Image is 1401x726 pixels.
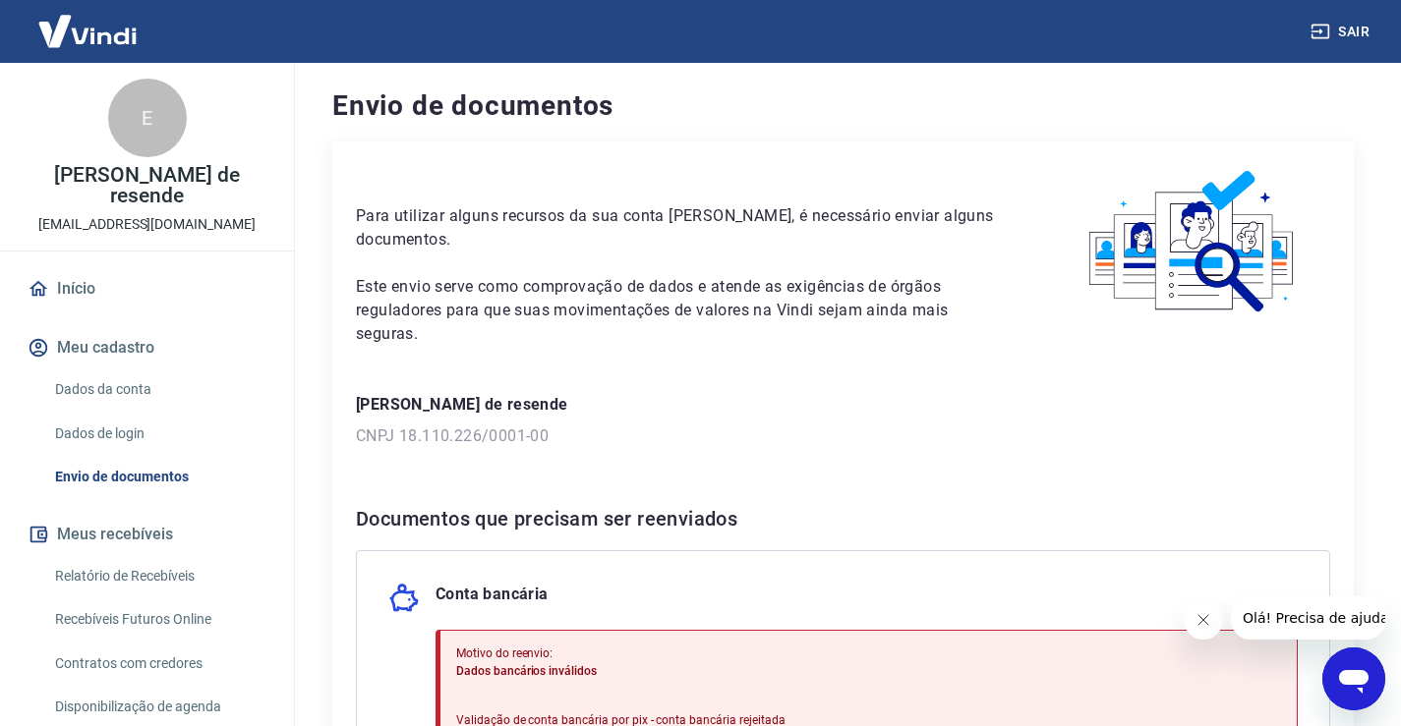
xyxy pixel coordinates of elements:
button: Meu cadastro [24,326,270,369]
span: Olá! Precisa de ajuda? [12,14,165,29]
p: [PERSON_NAME] de resende [16,165,278,206]
img: money_pork.0c50a358b6dafb15dddc3eea48f23780.svg [388,583,420,614]
p: [EMAIL_ADDRESS][DOMAIN_NAME] [38,214,256,235]
iframe: Mensagem da empresa [1231,596,1385,640]
a: Envio de documentos [47,457,270,497]
a: Dados da conta [47,369,270,410]
p: Para utilizar alguns recursos da sua conta [PERSON_NAME], é necessário enviar alguns documentos. [356,204,1009,251]
p: Conta bancária [436,583,549,614]
div: E [108,79,187,157]
a: Contratos com credores [47,643,270,684]
a: Relatório de Recebíveis [47,556,270,596]
p: [PERSON_NAME] de resende [356,393,1330,417]
h6: Documentos que precisam ser reenviados [356,503,1330,534]
img: Vindi [24,1,151,61]
p: CNPJ 18.110.226/0001-00 [356,424,1330,448]
p: Motivo do reenvio: [456,644,786,662]
iframe: Fechar mensagem [1184,600,1223,640]
button: Meus recebíveis [24,513,270,556]
a: Recebíveis Futuros Online [47,599,270,640]
a: Início [24,267,270,310]
span: Dados bancários inválidos [456,664,597,678]
iframe: Botão para abrir a janela de mensagens [1322,647,1385,710]
p: Este envio serve como comprovação de dados e atende as exigências de órgãos reguladores para que ... [356,275,1009,346]
img: waiting_documents.41d9841a9773e5fdf392cede4d13b617.svg [1056,165,1330,319]
a: Dados de login [47,414,270,454]
button: Sair [1307,14,1377,50]
h4: Envio de documentos [332,86,1354,126]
